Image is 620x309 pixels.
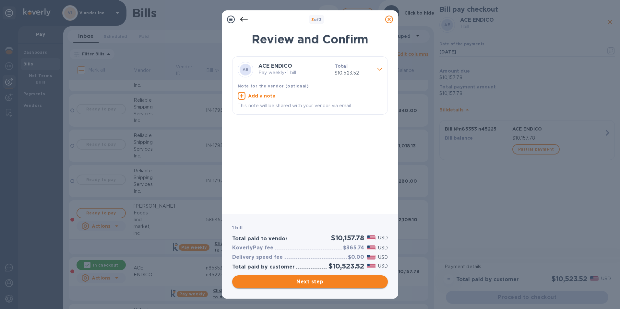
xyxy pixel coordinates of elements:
[232,225,243,230] b: 1 bill
[258,63,292,69] b: ACE ENDICO
[232,264,295,270] h3: Total paid by customer
[238,62,382,109] div: AEACE ENDICOPay weekly•1 billTotal$10,523.52Note for the vendor (optional)Add a noteThis note wil...
[348,254,364,260] h3: $0.00
[335,63,348,69] b: Total
[311,17,314,22] span: 3
[232,254,283,260] h3: Delivery speed fee
[238,102,382,109] p: This note will be shared with your vendor via email
[331,234,364,242] h2: $10,157.78
[378,254,388,261] p: USD
[367,255,376,259] img: USD
[328,262,364,270] h2: $10,523.52
[311,17,322,22] b: of 3
[243,67,248,72] b: AE
[237,278,383,286] span: Next step
[367,235,376,240] img: USD
[232,32,388,46] h1: Review and Confirm
[335,70,372,76] p: $10,523.52
[232,275,388,288] button: Next step
[238,84,309,88] b: Note for the vendor (optional)
[378,235,388,241] p: USD
[343,245,364,251] h3: $365.74
[367,264,376,268] img: USD
[232,236,288,242] h3: Total paid to vendor
[258,69,329,76] p: Pay weekly • 1 bill
[232,245,273,251] h3: KoverlyPay fee
[378,263,388,269] p: USD
[378,245,388,251] p: USD
[248,93,276,98] u: Add a note
[367,246,376,250] img: USD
